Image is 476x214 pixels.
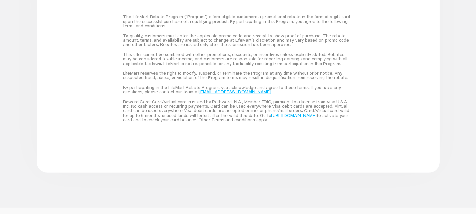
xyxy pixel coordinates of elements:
div: Reward Card: Card/Virtual card is issued by Pathward, N.A., Member FDIC, pursuant to a license fr... [123,97,353,125]
div: The LifeMart Rebate Program ("Program") offers eligible customers a promotional rebate in the for... [123,12,353,30]
a: [URL][DOMAIN_NAME] [271,112,317,118]
div: By participating in the LifeMart Rebate Program, you acknowledge and agree to these terms. If you... [123,83,353,97]
a: [EMAIL_ADDRESS][DOMAIN_NAME] [199,89,271,95]
div: This offer cannot be combined with other promotions, discounts, or incentives unless explicitly s... [123,50,353,68]
div: To qualify, customers must enter the applicable promo code and receipt to show proof of purchase.... [123,31,353,50]
div: LifeMart reserves the right to modify, suspend, or terminate the Program at any time without prio... [123,68,353,83]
